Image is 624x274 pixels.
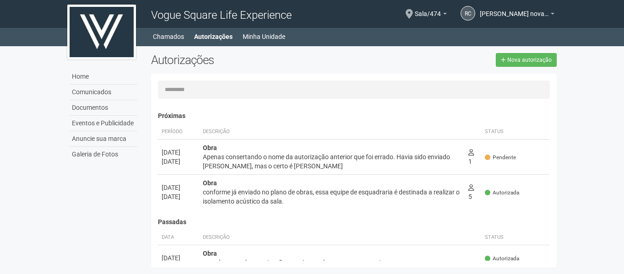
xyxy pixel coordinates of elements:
a: [PERSON_NAME] novaes [480,11,554,19]
a: rc [461,6,475,21]
div: [DATE] [162,183,195,192]
strong: Obra [203,179,217,187]
a: Minha Unidade [243,30,285,43]
h2: Autorizações [151,53,347,67]
div: complemento da autorização anterior. acabamento marmoraria [203,258,478,267]
span: Vogue Square Life Experience [151,9,292,21]
strong: Obra [203,144,217,151]
th: Período [158,124,199,140]
span: Autorizada [485,255,519,263]
th: Descrição [199,230,482,245]
a: Autorizações [194,30,233,43]
div: [DATE] [162,192,195,201]
a: Comunicados [70,85,137,100]
th: Status [481,124,550,140]
a: Eventos e Publicidade [70,116,137,131]
img: logo.jpg [67,5,136,59]
div: Apenas consertando o nome da autorização anterior que foi errado. Havia sido enviado [PERSON_NAME... [203,152,461,171]
th: Descrição [199,124,465,140]
a: Sala/474 [415,11,447,19]
div: conforme já enviado no plano de obras, essa equipe de esquadraria é destinada a realizar o isolam... [203,188,461,206]
th: Data [158,230,199,245]
span: Autorizada [485,189,519,197]
strong: Obra [203,250,217,257]
span: Pendente [485,154,516,161]
span: 1 [468,149,474,165]
th: Status [481,230,550,245]
a: Galeria de Fotos [70,147,137,162]
a: Anuncie sua marca [70,131,137,147]
h4: Próximas [158,113,550,119]
div: [DATE] [162,157,195,166]
a: Nova autorização [496,53,557,67]
a: Chamados [153,30,184,43]
span: Nova autorização [507,57,552,63]
span: renato coutinho novaes [480,1,548,17]
a: Home [70,69,137,85]
a: Documentos [70,100,137,116]
div: [DATE] [162,148,195,157]
h4: Passadas [158,219,550,226]
div: [DATE] [162,253,195,263]
span: Sala/474 [415,1,441,17]
span: 5 [468,184,474,200]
